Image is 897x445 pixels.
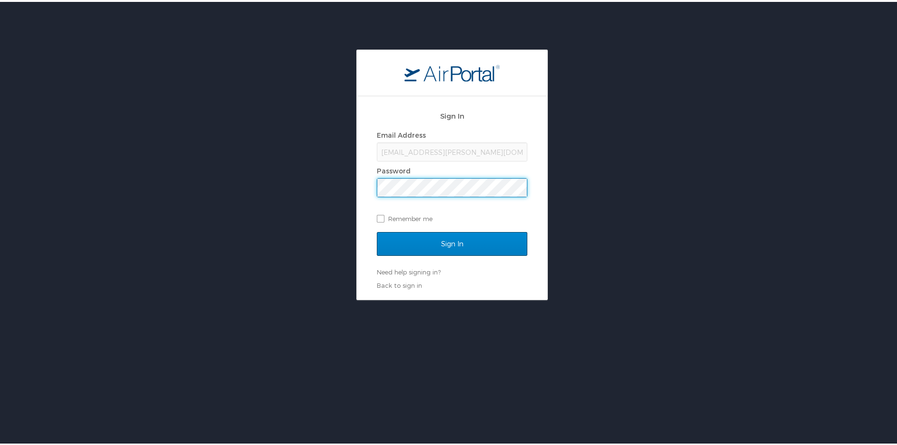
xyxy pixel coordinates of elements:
a: Need help signing in? [377,266,441,274]
label: Email Address [377,129,426,137]
a: Back to sign in [377,280,422,287]
label: Remember me [377,210,527,224]
img: logo [404,62,500,80]
label: Password [377,165,411,173]
h2: Sign In [377,109,527,120]
input: Sign In [377,230,527,254]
